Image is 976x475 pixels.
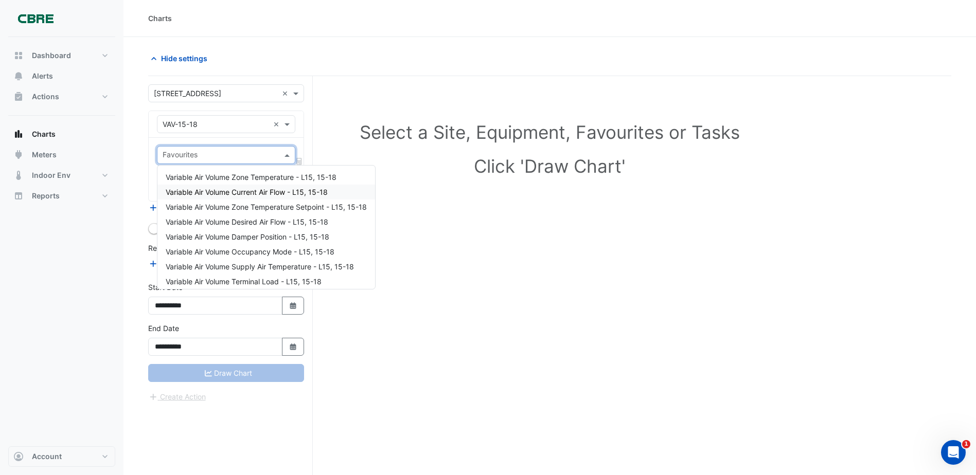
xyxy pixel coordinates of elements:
[166,173,336,181] span: Variable Air Volume Zone Temperature - L15, 15-18
[148,243,202,253] label: Reference Lines
[13,71,24,81] app-icon: Alerts
[282,88,291,99] span: Clear
[12,8,59,29] img: Company Logo
[148,391,206,400] app-escalated-ticket-create-button: Please correct errors first
[166,262,354,271] span: Variable Air Volume Supply Air Temperature - L15, 15-18
[8,124,115,144] button: Charts
[289,342,298,351] fa-icon: Select Date
[171,121,929,143] h1: Select a Site, Equipment, Favourites or Tasks
[13,129,24,139] app-icon: Charts
[32,451,62,462] span: Account
[13,150,24,160] app-icon: Meters
[289,301,298,310] fa-icon: Select Date
[32,50,71,61] span: Dashboard
[8,66,115,86] button: Alerts
[148,202,210,214] button: Add Equipment
[32,129,56,139] span: Charts
[166,203,367,211] span: Variable Air Volume Zone Temperature Setpoint - L15, 15-18
[13,92,24,102] app-icon: Actions
[295,157,304,166] span: Choose Function
[166,188,328,196] span: Variable Air Volume Current Air Flow - L15, 15-18
[962,440,970,448] span: 1
[13,50,24,61] app-icon: Dashboard
[166,232,329,241] span: Variable Air Volume Damper Position - L15, 15-18
[8,446,115,467] button: Account
[8,45,115,66] button: Dashboard
[32,170,70,180] span: Indoor Env
[148,13,172,24] div: Charts
[148,323,179,334] label: End Date
[32,150,57,160] span: Meters
[148,282,183,293] label: Start Date
[273,119,282,130] span: Clear
[32,71,53,81] span: Alerts
[8,86,115,107] button: Actions
[13,191,24,201] app-icon: Reports
[32,92,59,102] span: Actions
[171,155,929,177] h1: Click 'Draw Chart'
[166,277,322,286] span: Variable Air Volume Terminal Load - L15, 15-18
[8,165,115,186] button: Indoor Env
[166,217,328,226] span: Variable Air Volume Desired Air Flow - L15, 15-18
[161,149,198,162] div: Favourites
[148,49,214,67] button: Hide settings
[32,191,60,201] span: Reports
[13,170,24,180] app-icon: Indoor Env
[166,247,334,256] span: Variable Air Volume Occupancy Mode - L15, 15-18
[148,258,225,269] button: Add Reference Line
[8,186,115,206] button: Reports
[161,53,207,64] span: Hide settings
[157,166,375,289] div: Options List
[941,440,966,465] iframe: Intercom live chat
[8,144,115,165] button: Meters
